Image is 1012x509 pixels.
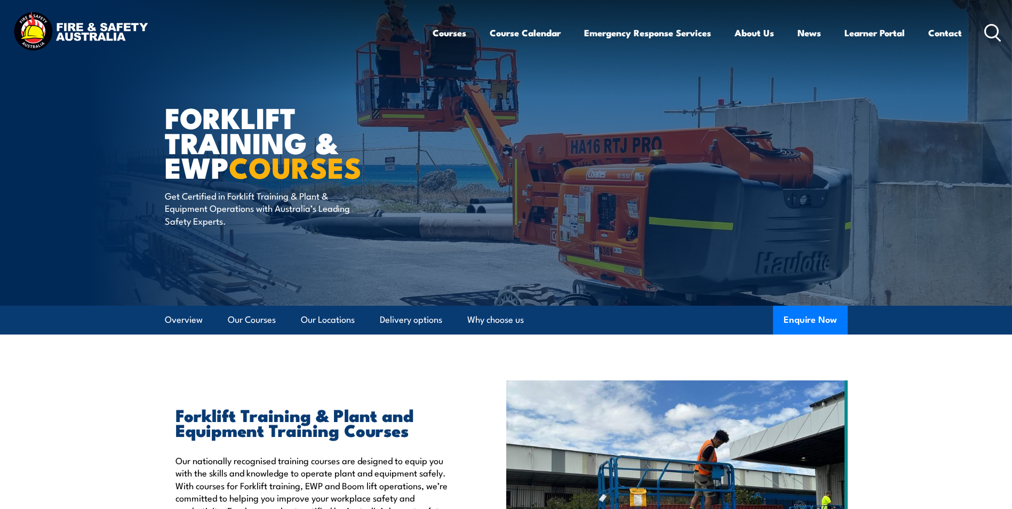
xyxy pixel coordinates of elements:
a: Learner Portal [844,19,905,47]
strong: COURSES [229,144,362,188]
h1: Forklift Training & EWP [165,105,428,179]
h2: Forklift Training & Plant and Equipment Training Courses [176,407,457,437]
a: Our Courses [228,306,276,334]
a: Contact [928,19,962,47]
a: Delivery options [380,306,442,334]
a: Why choose us [467,306,524,334]
a: Courses [433,19,466,47]
a: Course Calendar [490,19,561,47]
a: About Us [735,19,774,47]
a: Overview [165,306,203,334]
p: Get Certified in Forklift Training & Plant & Equipment Operations with Australia’s Leading Safety... [165,189,360,227]
a: Our Locations [301,306,355,334]
a: Emergency Response Services [584,19,711,47]
a: News [798,19,821,47]
button: Enquire Now [773,306,848,335]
